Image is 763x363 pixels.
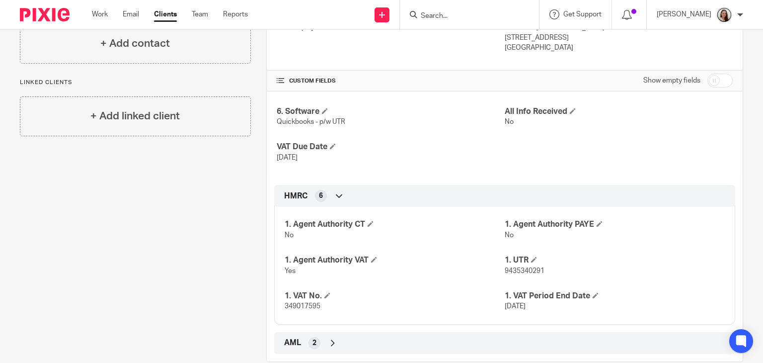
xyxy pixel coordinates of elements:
[223,9,248,19] a: Reports
[505,291,725,301] h4: 1. VAT Period End Date
[312,338,316,348] span: 2
[284,338,301,348] span: AML
[285,268,296,274] span: Yes
[123,9,139,19] a: Email
[319,191,323,201] span: 6
[20,8,70,21] img: Pixie
[92,9,108,19] a: Work
[285,303,320,310] span: 349017595
[505,33,733,43] p: [STREET_ADDRESS]
[285,291,505,301] h4: 1. VAT No.
[643,76,700,86] label: Show empty fields
[505,118,514,125] span: No
[505,255,725,266] h4: 1. UTR
[277,154,298,161] span: [DATE]
[284,191,307,201] span: HMRC
[277,77,505,85] h4: CUSTOM FIELDS
[277,106,505,117] h4: 6. Software
[20,79,251,87] p: Linked clients
[505,219,725,230] h4: 1. Agent Authority PAYE
[563,11,602,18] span: Get Support
[285,219,505,230] h4: 1. Agent Authority CT
[154,9,177,19] a: Clients
[716,7,732,23] img: Profile.png
[192,9,208,19] a: Team
[505,303,526,310] span: [DATE]
[657,9,711,19] p: [PERSON_NAME]
[505,268,544,274] span: 9435340291
[285,232,294,239] span: No
[420,12,509,21] input: Search
[277,118,345,125] span: Quickbooks - p/w UTR
[505,106,733,117] h4: All Info Received
[277,142,505,152] h4: VAT Due Date
[90,108,180,124] h4: + Add linked client
[505,43,733,53] p: [GEOGRAPHIC_DATA]
[505,232,514,239] span: No
[100,36,170,51] h4: + Add contact
[285,255,505,266] h4: 1. Agent Authority VAT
